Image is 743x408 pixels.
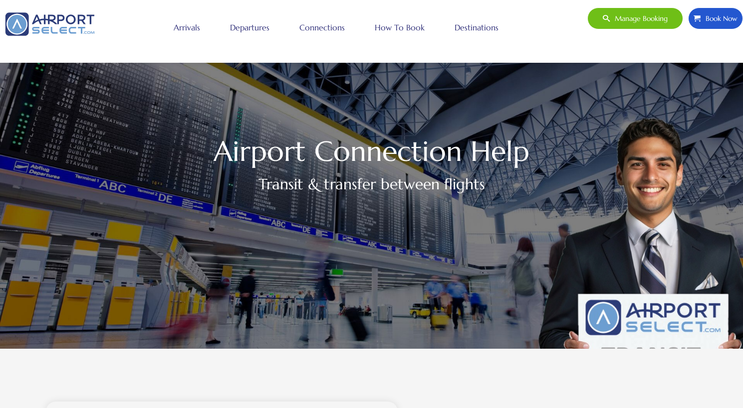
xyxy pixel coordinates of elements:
a: Book Now [688,7,743,29]
a: Manage booking [587,7,683,29]
a: Destinations [452,15,501,40]
a: How to book [372,15,427,40]
h1: Airport Connection Help [46,140,697,163]
h2: Transit & transfer between flights [46,173,697,195]
span: Manage booking [610,8,668,29]
a: Connections [297,15,347,40]
a: Departures [228,15,272,40]
span: Book Now [701,8,738,29]
a: Arrivals [171,15,203,40]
